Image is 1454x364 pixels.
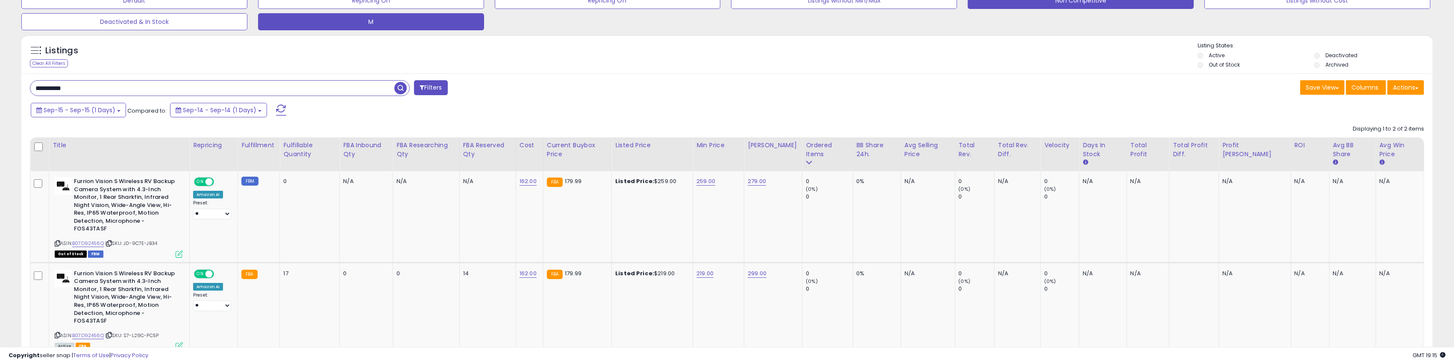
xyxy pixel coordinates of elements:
[1044,178,1079,185] div: 0
[806,186,818,192] small: (0%)
[1044,193,1079,201] div: 0
[1351,83,1378,92] span: Columns
[193,292,231,312] div: Preset:
[74,270,178,327] b: Furrion Vision S Wireless RV Backup Camera System with 4.3-Inch Monitor, 1 Rear Sharkfin, Infrare...
[857,178,894,185] div: 0%
[53,141,186,150] div: Title
[72,240,104,247] a: B07D92456Q
[998,141,1037,159] div: Total Rev. Diff.
[857,270,894,277] div: 0%
[1380,270,1417,277] div: N/A
[21,13,247,30] button: Deactivated & In Stock
[1083,270,1120,277] div: N/A
[343,141,389,159] div: FBA inbound Qty
[696,269,714,278] a: 219.00
[283,141,336,159] div: Fulfillable Quantity
[998,178,1034,185] div: N/A
[959,193,994,201] div: 0
[520,177,537,186] a: 162.00
[1295,178,1323,185] div: N/A
[213,178,226,186] span: OFF
[748,141,799,150] div: [PERSON_NAME]
[1295,141,1326,150] div: ROI
[1333,141,1372,159] div: Avg BB Share
[72,332,104,339] a: B07D92456Q
[1380,141,1420,159] div: Avg Win Price
[74,178,178,235] b: Furrion Vision S Wireless RV Backup Camera System with 4.3-Inch Monitor, 1 Rear Sharkfin, Infrare...
[105,332,159,339] span: | SKU: S7-L29C-PC5P
[9,351,40,359] strong: Copyright
[806,285,852,293] div: 0
[806,193,852,201] div: 0
[1044,278,1056,285] small: (0%)
[615,269,654,277] b: Listed Price:
[615,141,689,150] div: Listed Price
[806,270,852,277] div: 0
[1209,61,1240,68] label: Out of Stock
[1325,52,1357,59] label: Deactivated
[1325,61,1348,68] label: Archived
[959,186,971,192] small: (0%)
[1387,80,1424,95] button: Actions
[748,177,766,186] a: 279.00
[111,351,148,359] a: Privacy Policy
[193,283,223,291] div: Amazon AI
[283,270,333,277] div: 17
[959,285,994,293] div: 0
[1353,125,1424,133] div: Displaying 1 to 2 of 2 items
[905,141,952,159] div: Avg Selling Price
[55,250,87,258] span: All listings that are currently out of stock and unavailable for purchase on Amazon
[45,45,78,57] h5: Listings
[397,141,455,159] div: FBA Researching Qty
[959,270,994,277] div: 0
[88,250,103,258] span: FBM
[1044,285,1079,293] div: 0
[343,178,386,185] div: N/A
[1083,178,1120,185] div: N/A
[1333,178,1369,185] div: N/A
[283,178,333,185] div: 0
[195,178,206,186] span: ON
[615,270,686,277] div: $219.00
[1333,159,1338,166] small: Avg BB Share.
[1044,270,1079,277] div: 0
[1333,270,1369,277] div: N/A
[170,103,267,117] button: Sep-14 - Sep-14 (1 Days)
[1413,351,1445,359] span: 2025-09-15 19:15 GMT
[463,178,509,185] div: N/A
[55,270,72,287] img: 31ihT4cEVuL._SL40_.jpg
[55,343,74,350] span: All listings currently available for purchase on Amazon
[31,103,126,117] button: Sep-15 - Sep-15 (1 Days)
[806,178,852,185] div: 0
[998,270,1034,277] div: N/A
[193,191,223,198] div: Amazon AI
[696,141,740,150] div: Min Price
[1380,159,1385,166] small: Avg Win Price.
[806,141,849,159] div: Ordered Items
[1131,270,1163,277] div: N/A
[520,269,537,278] a: 162.00
[547,141,608,159] div: Current Buybox Price
[1300,80,1345,95] button: Save View
[463,270,509,277] div: 14
[1131,141,1166,159] div: Total Profit
[905,178,949,185] div: N/A
[696,177,715,186] a: 259.00
[73,351,109,359] a: Terms of Use
[1044,141,1075,150] div: Velocity
[547,270,563,279] small: FBA
[30,59,68,67] div: Clear All Filters
[414,80,447,95] button: Filters
[1295,270,1323,277] div: N/A
[1083,159,1088,166] small: Days In Stock.
[76,343,90,350] span: FBA
[9,352,148,360] div: seller snap | |
[1346,80,1386,95] button: Columns
[241,141,276,150] div: Fulfillment
[195,270,206,277] span: ON
[397,270,452,277] div: 0
[1044,186,1056,192] small: (0%)
[241,177,258,186] small: FBM
[183,106,256,114] span: Sep-14 - Sep-14 (1 Days)
[127,107,167,115] span: Compared to:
